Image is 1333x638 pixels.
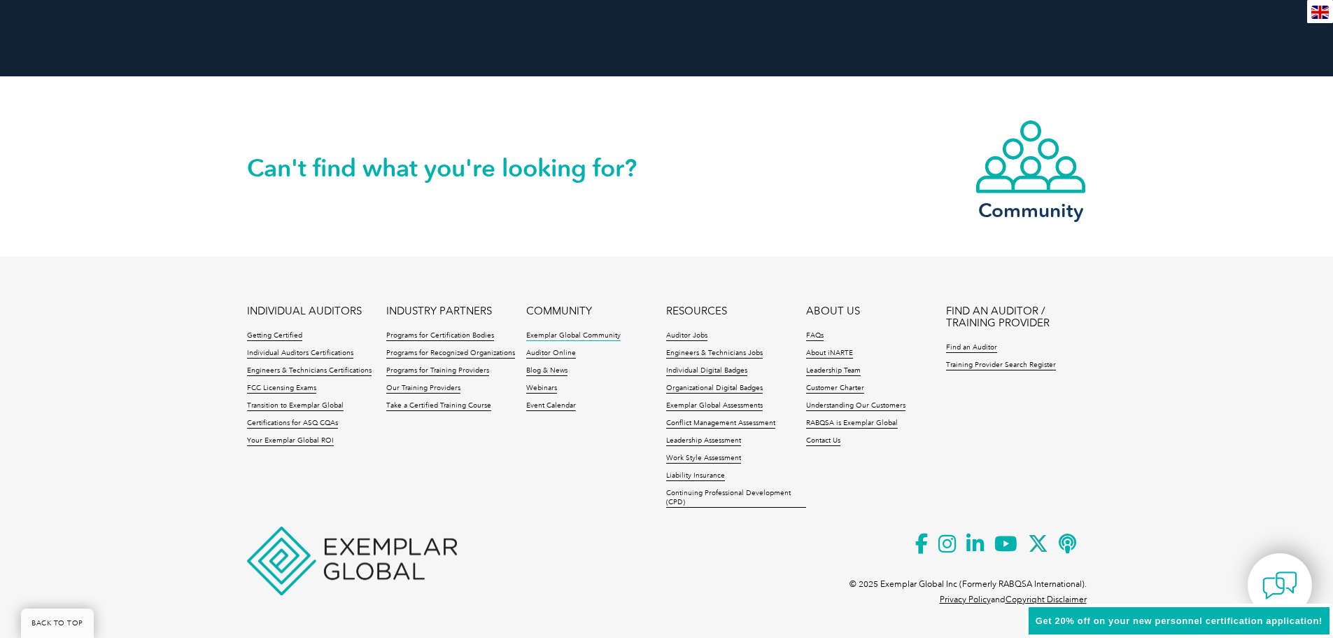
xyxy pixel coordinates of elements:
a: COMMUNITY [526,305,592,317]
a: Individual Auditors Certifications [247,349,353,359]
a: ABOUT US [806,305,860,317]
h2: Can't find what you're looking for? [247,157,667,179]
a: Engineers & Technicians Jobs [666,349,763,359]
a: RABQSA is Exemplar Global [806,419,898,429]
a: Contact Us [806,436,840,446]
img: en [1311,6,1329,19]
a: Exemplar Global Assessments [666,401,763,411]
a: Blog & News [526,366,567,376]
a: Getting Certified [247,331,302,341]
a: Your Exemplar Global ROI [247,436,334,446]
a: INDUSTRY PARTNERS [386,305,492,317]
a: Leadership Assessment [666,436,741,446]
p: © 2025 Exemplar Global Inc (Formerly RABQSA International). [849,576,1087,592]
img: Exemplar Global [247,527,457,595]
img: contact-chat.png [1262,568,1297,603]
a: Programs for Certification Bodies [386,331,494,341]
a: Work Style Assessment [666,454,741,464]
a: FAQs [806,331,824,341]
a: Understanding Our Customers [806,401,905,411]
h3: Community [975,202,1087,219]
a: Engineers & Technicians Certifications [247,366,372,376]
a: About iNARTE [806,349,853,359]
a: Certifications for ASQ CQAs [247,419,338,429]
a: Our Training Providers [386,384,460,394]
a: Transition to Exemplar Global [247,401,344,411]
a: Privacy Policy [940,595,991,604]
a: Event Calendar [526,401,576,411]
a: Auditor Online [526,349,576,359]
a: Take a Certified Training Course [386,401,491,411]
a: Conflict Management Assessment [666,419,775,429]
a: FIND AN AUDITOR / TRAINING PROVIDER [946,305,1086,329]
a: Exemplar Global Community [526,331,621,341]
a: Programs for Recognized Organizations [386,349,515,359]
a: Programs for Training Providers [386,366,489,376]
a: Community [975,119,1087,219]
a: BACK TO TOP [21,609,94,638]
a: Organizational Digital Badges [666,384,763,394]
a: INDIVIDUAL AUDITORS [247,305,362,317]
a: Individual Digital Badges [666,366,747,376]
a: Customer Charter [806,384,864,394]
a: RESOURCES [666,305,727,317]
a: Leadership Team [806,366,861,376]
a: Copyright Disclaimer [1006,595,1087,604]
a: Find an Auditor [946,343,997,353]
p: and [940,592,1087,607]
span: Get 20% off on your new personnel certification application! [1036,616,1323,626]
a: FCC Licensing Exams [247,384,316,394]
a: Webinars [526,384,557,394]
a: Liability Insurance [666,471,725,481]
a: Continuing Professional Development (CPD) [666,489,806,508]
a: Auditor Jobs [666,331,707,341]
a: Training Provider Search Register [946,361,1056,370]
img: icon-community.webp [975,119,1087,195]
